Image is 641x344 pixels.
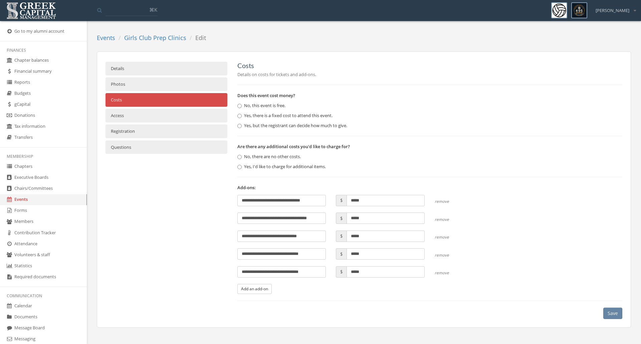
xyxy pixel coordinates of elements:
[237,143,623,150] p: Are there any additional costs you'd like to charge for?
[237,112,333,119] label: Yes, there is a fixed cost to attend this event.
[105,140,227,154] a: Questions
[336,266,347,278] span: $
[237,155,242,159] input: No, there are no other costs.
[237,102,285,109] label: No, this event is free.
[105,93,227,107] a: Costs
[237,163,326,170] label: Yes, I'd like to charge for additional items.
[105,62,227,75] a: Details
[124,34,186,42] a: Girls Club Prep Clinics
[105,124,227,138] a: Registration
[336,231,347,242] span: $
[336,195,347,206] span: $
[237,114,242,118] input: Yes, there is a fixed cost to attend this event.
[186,34,206,42] li: Edit
[435,270,490,276] em: remove
[237,71,623,78] p: Details on costs for tickets and add-ons.
[237,165,242,169] input: Yes, I'd like to charge for additional items.
[435,199,490,204] em: remove
[237,153,301,160] label: No, there are no other costs.
[336,248,347,260] span: $
[237,92,623,99] p: Does this event cost money?
[237,62,623,69] h5: Costs
[596,7,629,14] span: [PERSON_NAME]
[105,77,227,91] a: Photos
[237,122,347,129] label: Yes, but the registrant can decide how much to give.
[105,109,227,122] a: Access
[149,6,157,13] span: ⌘K
[336,213,347,224] span: $
[435,217,490,222] em: remove
[237,184,623,191] p: Add-ons:
[237,284,272,294] button: Add an add-on
[435,234,490,240] em: remove
[97,34,115,42] a: Events
[591,2,636,14] div: [PERSON_NAME]
[435,252,490,258] em: remove
[237,104,242,108] input: No, this event is free.
[237,124,242,128] input: Yes, but the registrant can decide how much to give.
[603,308,622,319] button: Save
